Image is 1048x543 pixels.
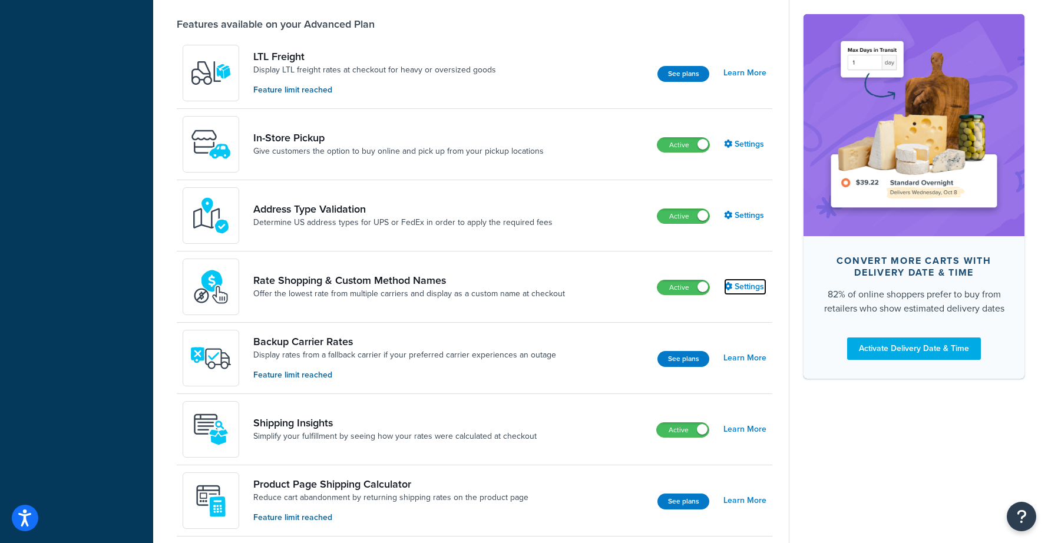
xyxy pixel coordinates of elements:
[253,492,528,504] a: Reduce cart abandonment by returning shipping rates on the product page
[1007,502,1036,531] button: Open Resource Center
[657,494,709,509] button: See plans
[253,131,544,144] a: In-Store Pickup
[253,431,537,442] a: Simplify your fulfillment by seeing how your rates were calculated at checkout
[657,280,709,294] label: Active
[190,480,232,521] img: +D8d0cXZM7VpdAAAAAElFTkSuQmCC
[253,416,537,429] a: Shipping Insights
[724,136,766,153] a: Settings
[253,369,556,382] p: Feature limit reached
[723,492,766,509] a: Learn More
[190,337,232,379] img: icon-duo-feat-backup-carrier-4420b188.png
[253,217,553,229] a: Determine US address types for UPS or FedEx in order to apply the required fees
[190,266,232,307] img: icon-duo-feat-rate-shopping-ecdd8bed.png
[253,349,556,361] a: Display rates from a fallback carrier if your preferred carrier experiences an outage
[723,350,766,366] a: Learn More
[253,335,556,348] a: Backup Carrier Rates
[253,511,528,524] p: Feature limit reached
[253,84,496,97] p: Feature limit reached
[822,287,1006,315] div: 82% of online shoppers prefer to buy from retailers who show estimated delivery dates
[253,203,553,216] a: Address Type Validation
[847,337,981,359] a: Activate Delivery Date & Time
[190,124,232,165] img: wfgcfpwTIucLEAAAAASUVORK5CYII=
[253,274,565,287] a: Rate Shopping & Custom Method Names
[657,351,709,367] button: See plans
[822,254,1006,278] div: Convert more carts with delivery date & time
[253,145,544,157] a: Give customers the option to buy online and pick up from your pickup locations
[190,409,232,450] img: Acw9rhKYsOEjAAAAAElFTkSuQmCC
[253,64,496,76] a: Display LTL freight rates at checkout for heavy or oversized goods
[657,423,709,437] label: Active
[657,138,709,152] label: Active
[253,478,528,491] a: Product Page Shipping Calculator
[657,209,709,223] label: Active
[723,421,766,438] a: Learn More
[724,279,766,295] a: Settings
[190,195,232,236] img: kIG8fy0lQAAAABJRU5ErkJggg==
[253,288,565,300] a: Offer the lowest rate from multiple carriers and display as a custom name at checkout
[253,50,496,63] a: LTL Freight
[657,66,709,82] button: See plans
[190,52,232,94] img: y79ZsPf0fXUFUhFXDzUgf+ktZg5F2+ohG75+v3d2s1D9TjoU8PiyCIluIjV41seZevKCRuEjTPPOKHJsQcmKCXGdfprl3L4q7...
[724,207,766,224] a: Settings
[821,32,1007,218] img: feature-image-ddt-36eae7f7280da8017bfb280eaccd9c446f90b1fe08728e4019434db127062ab4.png
[177,18,375,31] div: Features available on your Advanced Plan
[723,65,766,81] a: Learn More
